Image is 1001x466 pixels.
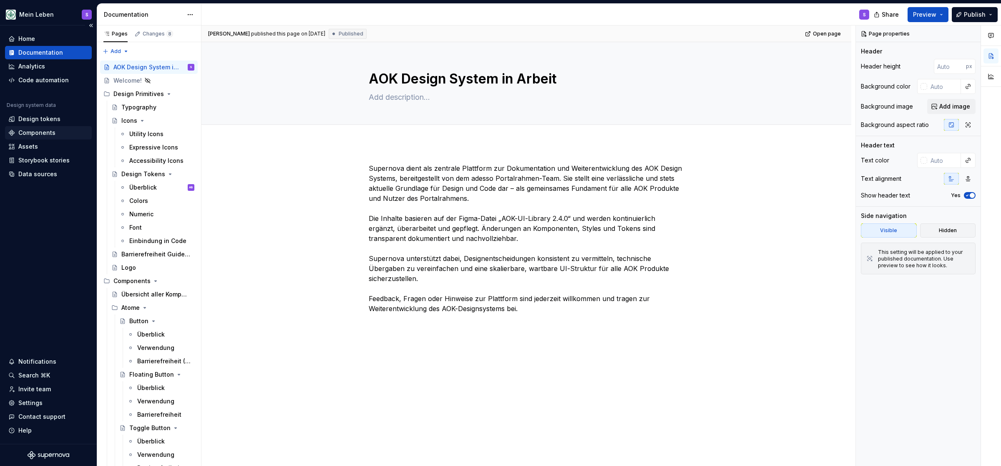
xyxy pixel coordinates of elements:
[137,397,174,405] div: Verwendung
[108,248,198,261] a: Barrierefreiheit Guidelines
[5,60,92,73] a: Analytics
[5,112,92,126] a: Design tokens
[124,435,198,448] a: Überblick
[116,141,198,154] a: Expressive Icons
[878,286,970,306] div: This setting will be applied to your published documentation. Use preview to see how it looks.
[28,451,69,459] svg: Supernova Logo
[100,274,198,288] div: Components
[113,277,151,285] div: Components
[18,62,45,71] div: Analytics
[5,32,92,46] a: Home
[5,424,92,437] button: Help
[367,69,682,89] textarea: AOK Design System in Arbeit
[966,63,972,70] p: px
[2,5,95,23] button: Mein LebenS
[86,11,88,18] div: S
[121,170,165,178] div: Design Tokens
[129,183,157,192] div: Überblick
[952,7,998,22] button: Publish
[5,46,92,59] a: Documentation
[108,301,198,314] div: Atome
[861,62,900,71] div: Header height
[137,384,165,392] div: Überblick
[861,47,882,56] div: Header
[113,90,164,98] div: Design Primitives
[6,10,16,20] img: df5db9ef-aba0-4771-bf51-9763b7497661.png
[124,355,198,368] a: Barrierefreiheit (WIP)
[5,73,92,87] a: Code automation
[18,385,51,393] div: Invite team
[129,130,163,138] div: Utility Icons
[5,126,92,139] a: Components
[18,413,65,421] div: Contact support
[113,76,142,85] div: Welcome!
[18,142,38,151] div: Assets
[861,156,889,165] div: Text color
[861,223,917,274] div: Visible
[19,10,54,19] div: Mein Leben
[908,7,948,22] button: Preview
[5,154,92,167] a: Storybook stories
[103,30,128,37] div: Pages
[129,237,186,245] div: Einbindung in Code
[108,114,198,127] a: Icons
[5,410,92,423] button: Contact support
[18,35,35,43] div: Home
[137,330,165,339] div: Überblick
[5,355,92,368] button: Notifications
[85,20,97,31] button: Collapse sidebar
[116,181,198,194] a: ÜberblickAB
[5,369,92,382] button: Search ⌘K
[861,175,901,183] div: Text alignment
[18,115,60,123] div: Design tokens
[18,129,55,137] div: Components
[913,10,936,19] span: Preview
[108,261,198,274] a: Logo
[927,99,976,114] button: Add image
[124,381,198,395] a: Überblick
[124,395,198,408] a: Verwendung
[129,197,148,205] div: Colors
[124,328,198,341] a: Überblick
[121,116,137,125] div: Icons
[121,250,190,258] div: Barrierefreiheit Guidelines
[861,121,929,129] div: Background aspect ratio
[166,30,173,37] span: 8
[116,127,198,141] a: Utility Icons
[18,426,32,435] div: Help
[5,382,92,396] a: Invite team
[18,371,50,380] div: Search ⌘K
[861,141,895,149] div: Header text
[129,424,171,432] div: Toggle Button
[137,410,181,419] div: Barrierefreiheit
[18,170,57,178] div: Data sources
[116,234,198,248] a: Einbindung in Code
[129,317,148,325] div: Button
[129,223,142,232] div: Font
[934,59,966,74] input: Auto
[920,223,976,274] div: Hidden
[121,263,136,272] div: Logo
[143,30,173,37] div: Changes
[121,304,140,312] div: Atome
[951,192,961,199] label: Yes
[116,314,198,328] a: Button
[108,167,198,181] a: Design Tokens
[5,140,92,153] a: Assets
[927,153,961,168] input: Auto
[861,102,913,111] div: Background image
[939,264,957,271] div: Hidden
[129,143,178,152] div: Expressive Icons
[111,48,121,55] span: Add
[802,28,845,40] a: Open page
[369,163,684,314] p: Supernova dient als zentrale Plattform zur Dokumentation und Weiterentwicklung des AOK Design Sys...
[7,102,56,109] div: Design system data
[137,357,193,365] div: Barrierefreiheit (WIP)
[116,154,198,167] a: Accessibility Icons
[208,30,250,37] span: [PERSON_NAME]
[18,399,43,407] div: Settings
[861,212,907,220] div: Side navigation
[108,288,198,301] a: Übersicht aller Komponenten
[129,370,174,379] div: Floating Button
